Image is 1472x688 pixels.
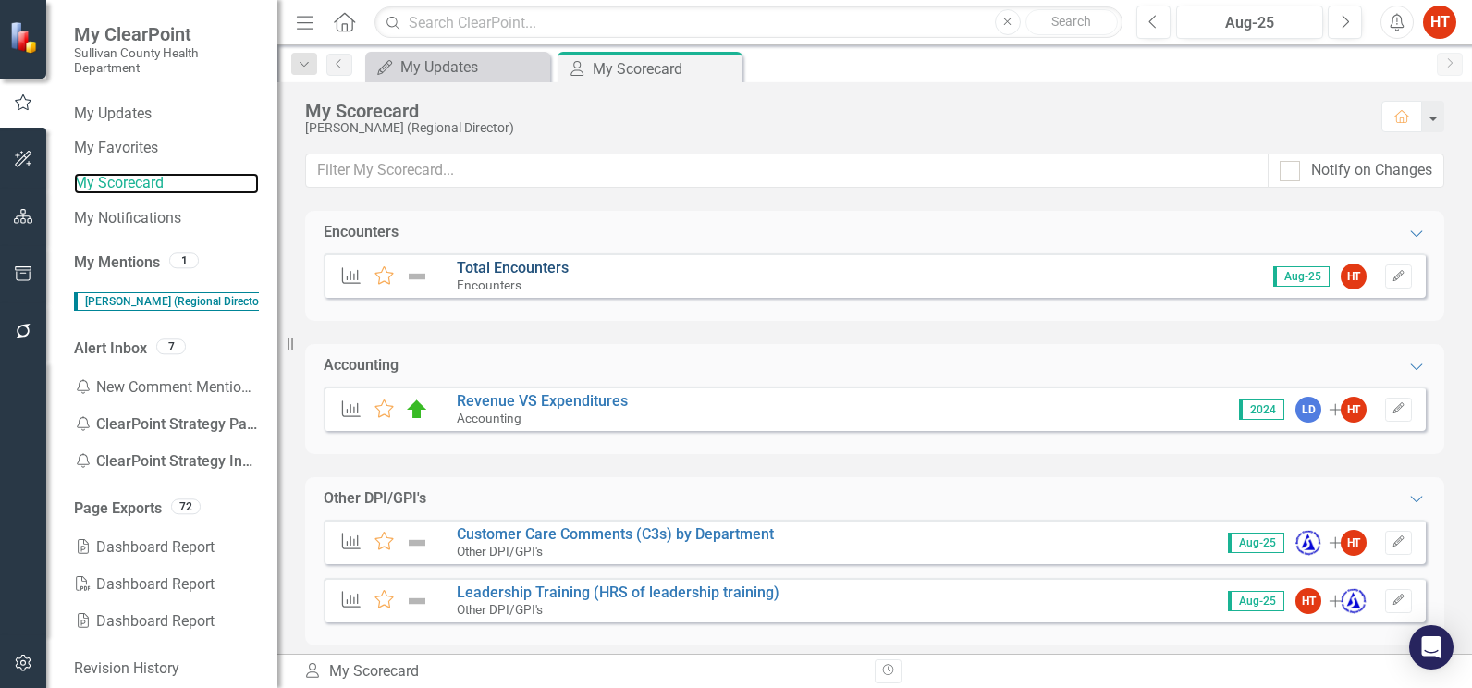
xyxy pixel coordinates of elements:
div: HT [1341,264,1367,289]
span: 2024 [1239,399,1284,420]
div: New Comment Mention: Total Encounters [74,369,259,406]
div: 7 [156,338,186,354]
span: fixed :) [74,292,322,310]
button: HT [1423,6,1456,39]
a: Dashboard Report [74,566,259,603]
a: Dashboard Report [74,529,259,566]
div: My Scorecard [303,661,861,682]
div: Accounting [324,355,399,376]
div: Other DPI/GPI's [324,488,426,510]
small: Other DPI/GPI's [457,544,543,559]
a: My Mentions [74,252,160,274]
img: Not Defined [405,590,429,612]
button: Search [1025,9,1118,35]
a: Customer Care Comments (C3s) by Department [457,525,774,543]
div: My Scorecard [305,101,1363,121]
button: Aug-25 [1176,6,1323,39]
div: Notify on Changes [1311,160,1432,181]
small: Other DPI/GPI's [457,602,543,617]
span: [PERSON_NAME] (Regional Director) [74,292,275,311]
small: Encounters [457,277,521,292]
div: ClearPoint Strategy Password Reset [74,406,259,443]
span: Aug-25 [1273,266,1330,287]
input: Filter My Scorecard... [305,154,1269,188]
img: On Target [405,399,429,421]
a: Revenue VS Expenditures [457,392,628,410]
a: Revision History [74,658,259,680]
div: Aug-25 [1183,12,1317,34]
img: ClearPoint Strategy [9,21,42,54]
span: My ClearPoint [74,23,259,45]
a: Total Encounters [457,259,569,276]
div: 1 [169,253,199,269]
a: Leadership Training (HRS of leadership training) [457,584,779,601]
div: [PERSON_NAME] (Regional Director) [305,121,1363,135]
div: LD [1295,397,1321,423]
a: My Scorecard [74,173,259,194]
small: Accounting [457,411,521,425]
a: My Favorites [74,138,259,159]
a: Page Exports [74,498,162,520]
small: Sullivan County Health Department [74,45,259,76]
a: Dashboard Report [74,603,259,640]
span: Aug-25 [1228,533,1284,553]
input: Search ClearPoint... [374,6,1122,39]
img: Not Defined [405,265,429,288]
div: HT [1341,397,1367,423]
a: Alert Inbox [74,338,147,360]
span: Search [1051,14,1091,29]
div: 72 [171,498,201,514]
a: My Updates [74,104,259,125]
img: Lynsey Gollehon [1295,530,1321,556]
a: My Updates [370,55,546,79]
div: ClearPoint Strategy Invalid Login [74,443,259,480]
div: Encounters [324,222,399,243]
span: Aug-25 [1228,591,1284,611]
div: My Scorecard [593,57,738,80]
div: My Updates [400,55,546,79]
div: HT [1295,588,1321,614]
img: Not Defined [405,532,429,554]
div: Open Intercom Messenger [1409,625,1454,670]
a: My Notifications [74,208,259,229]
img: Lynsey Gollehon [1341,588,1367,614]
div: HT [1341,530,1367,556]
